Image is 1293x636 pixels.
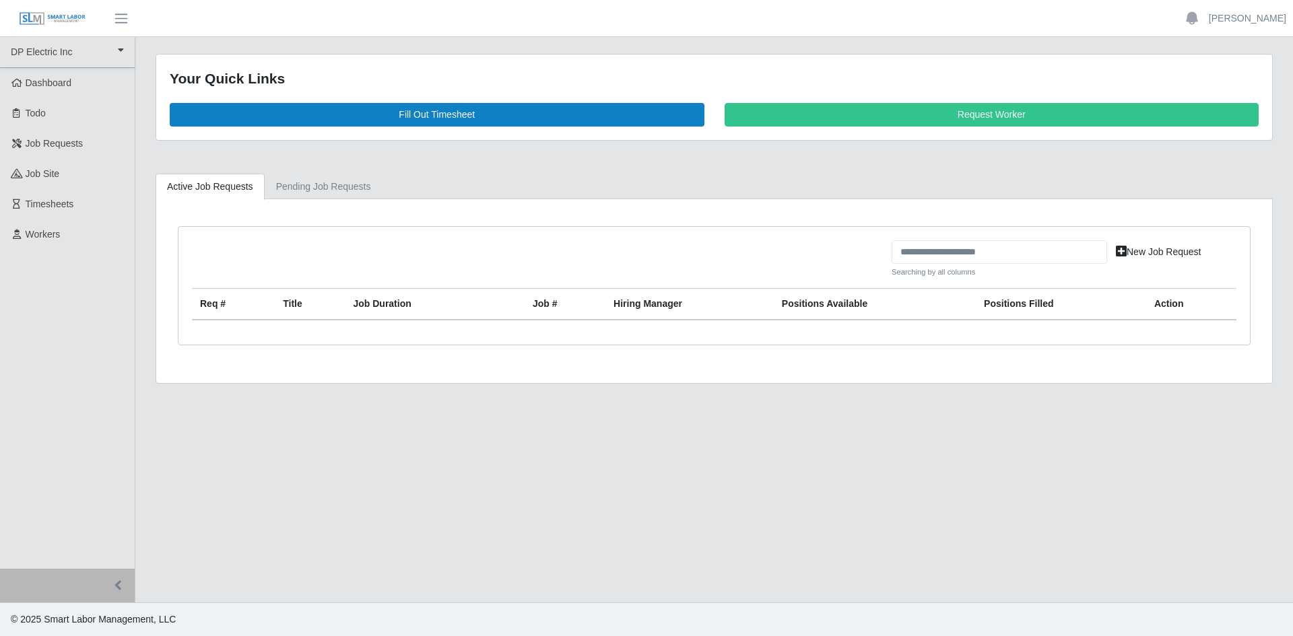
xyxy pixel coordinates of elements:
th: Job Duration [345,289,492,320]
a: Fill Out Timesheet [170,103,704,127]
th: Positions Filled [976,289,1146,320]
small: Searching by all columns [892,267,1107,278]
span: © 2025 Smart Labor Management, LLC [11,614,176,625]
span: Dashboard [26,77,72,88]
a: Pending Job Requests [265,174,383,200]
a: Active Job Requests [156,174,265,200]
th: Positions Available [774,289,976,320]
span: Timesheets [26,199,74,209]
span: job site [26,168,60,179]
span: Workers [26,229,61,240]
a: Request Worker [725,103,1259,127]
th: Title [275,289,345,320]
span: Job Requests [26,138,84,149]
th: Action [1146,289,1236,320]
th: Hiring Manager [605,289,774,320]
img: SLM Logo [19,11,86,26]
a: [PERSON_NAME] [1209,11,1286,26]
a: New Job Request [1107,240,1210,264]
th: Req # [192,289,275,320]
th: Job # [525,289,605,320]
span: Todo [26,108,46,118]
div: Your Quick Links [170,68,1259,90]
